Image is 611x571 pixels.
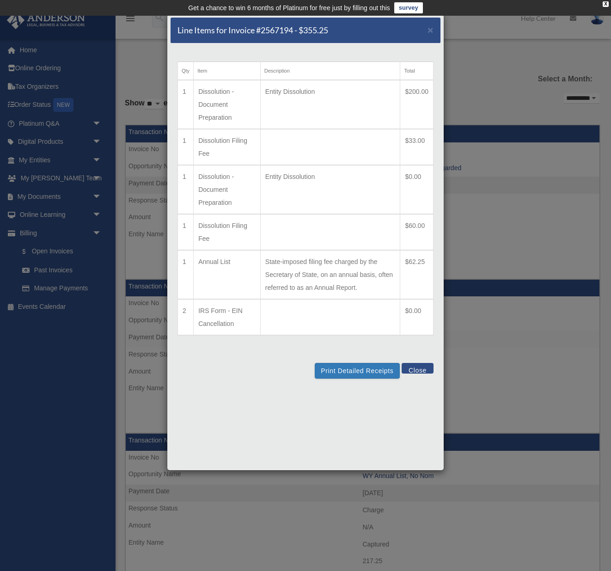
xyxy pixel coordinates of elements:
[400,62,434,80] th: Total
[194,250,261,299] td: Annual List
[178,165,194,214] td: 1
[194,80,261,129] td: Dissolution - Document Preparation
[400,299,434,335] td: $0.00
[400,214,434,250] td: $60.00
[400,250,434,299] td: $62.25
[260,62,400,80] th: Description
[178,299,194,335] td: 2
[603,1,609,7] div: close
[400,80,434,129] td: $200.00
[178,80,194,129] td: 1
[402,363,434,374] button: Close
[428,25,434,35] span: ×
[315,363,399,379] button: Print Detailed Receipts
[177,25,328,36] h5: Line Items for Invoice #2567194 - $355.25
[194,62,261,80] th: Item
[194,165,261,214] td: Dissolution - Document Preparation
[194,129,261,165] td: Dissolution Filing Fee
[178,62,194,80] th: Qty
[194,214,261,250] td: Dissolution Filing Fee
[260,250,400,299] td: State-imposed filing fee charged by the Secretary of State, on an annual basis, often referred to...
[400,165,434,214] td: $0.00
[260,80,400,129] td: Entity Dissolution
[428,25,434,35] button: Close
[194,299,261,335] td: IRS Form - EIN Cancellation
[178,250,194,299] td: 1
[394,2,423,13] a: survey
[178,129,194,165] td: 1
[400,129,434,165] td: $33.00
[188,2,390,13] div: Get a chance to win 6 months of Platinum for free just by filling out this
[260,165,400,214] td: Entity Dissolution
[178,214,194,250] td: 1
